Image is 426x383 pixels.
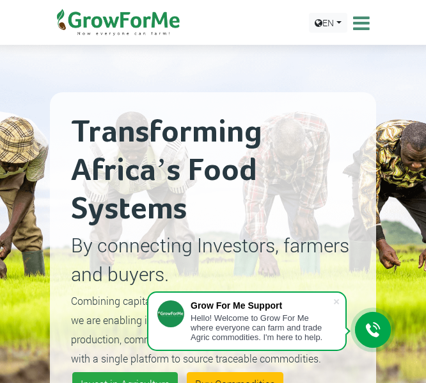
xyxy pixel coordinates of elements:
p: By connecting Investors, farmers and buyers. [71,231,355,288]
h2: Transforming Africa’s Food Systems [71,113,355,229]
small: Combining capital, technology, trade, regulations and policy, we are enabling individuals and bus... [71,294,344,365]
a: EN [309,13,347,33]
div: Grow For Me Support [191,300,333,311]
div: Hello! Welcome to Grow For Me where everyone can farm and trade Agric commodities. I'm here to help. [191,313,333,342]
